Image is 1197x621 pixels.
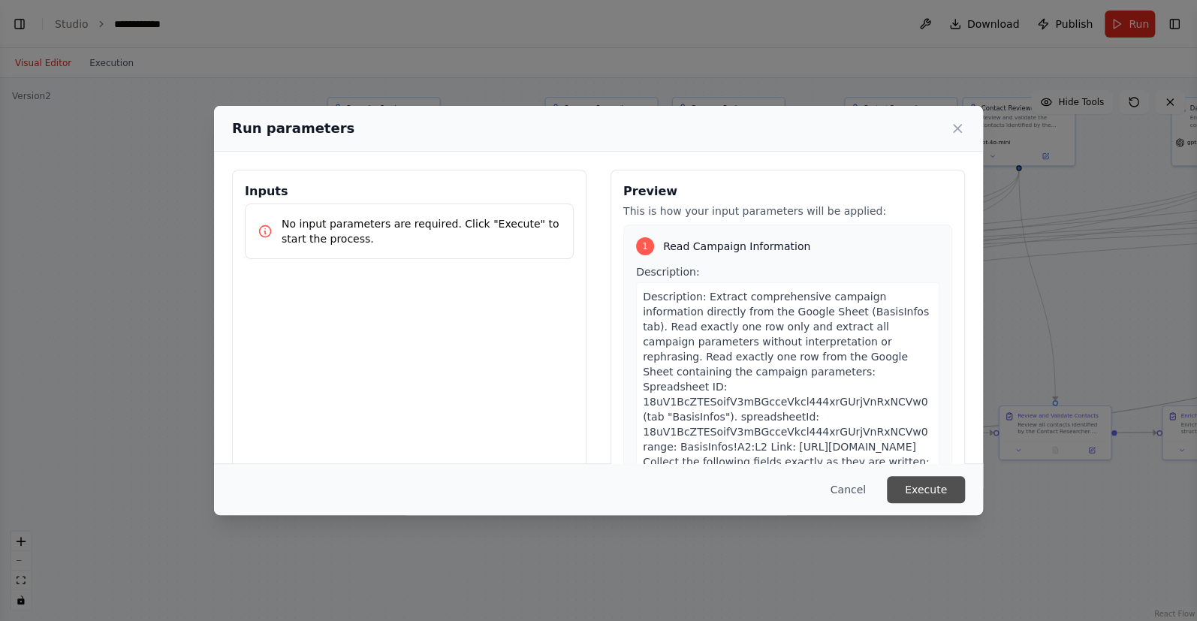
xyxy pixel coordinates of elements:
[819,476,878,503] button: Cancel
[282,216,561,246] p: No input parameters are required. Click "Execute" to start the process.
[663,239,810,254] span: Read Campaign Information
[636,266,699,278] span: Description:
[623,182,952,200] h3: Preview
[232,118,354,139] h2: Run parameters
[636,237,654,255] div: 1
[623,203,952,219] p: This is how your input parameters will be applied:
[887,476,965,503] button: Execute
[643,291,930,543] span: Description: Extract comprehensive campaign information directly from the Google Sheet (BasisInfo...
[245,182,574,200] h3: Inputs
